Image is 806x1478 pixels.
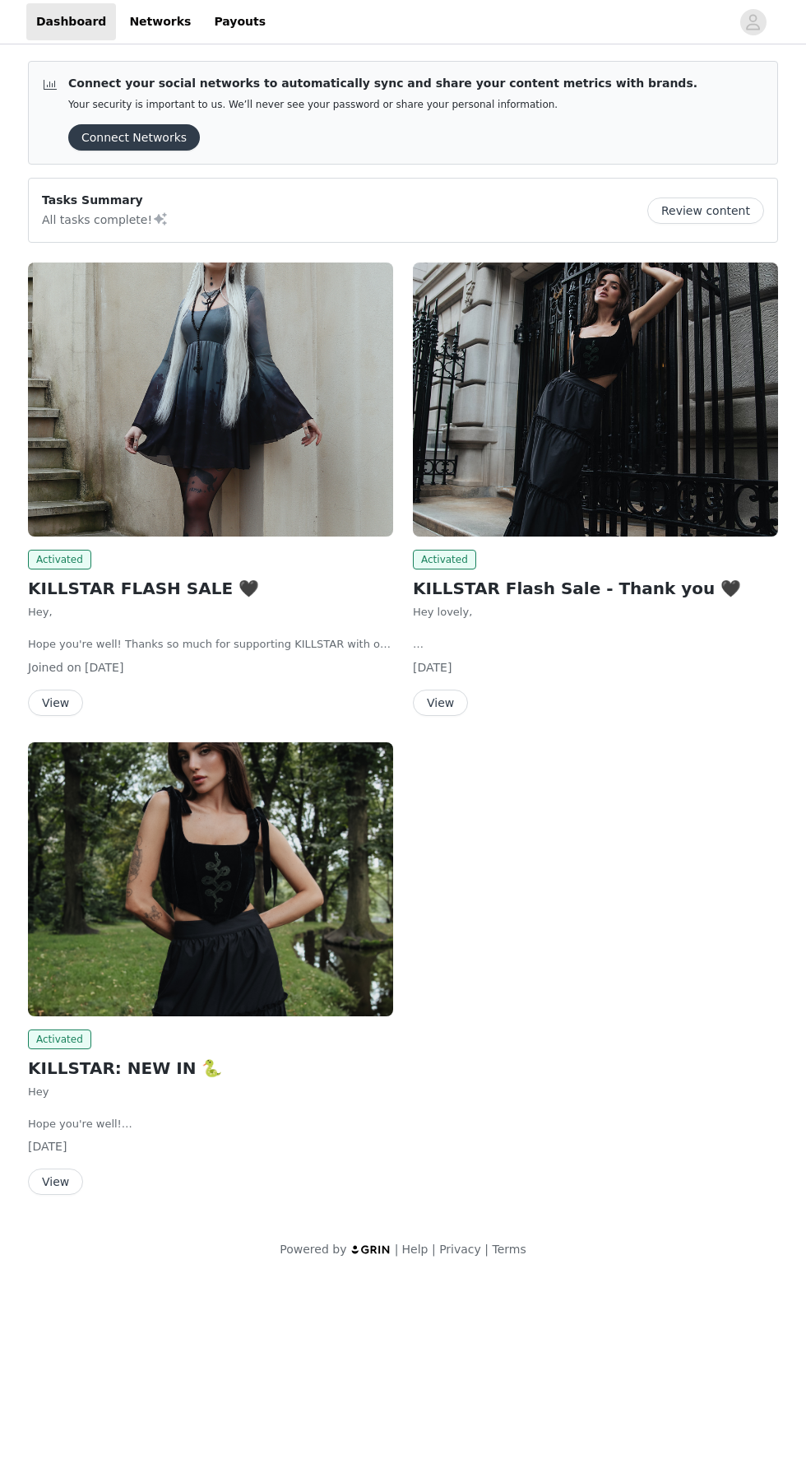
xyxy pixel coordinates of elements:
[28,604,393,620] p: Hey,
[28,1116,393,1132] p: Hope you're well!
[28,690,83,716] button: View
[68,124,200,151] button: Connect Networks
[42,192,169,209] p: Tasks Summary
[68,99,697,111] p: Your security is important to us. We’ll never see your password or share your personal information.
[28,661,81,674] span: Joined on
[28,636,393,653] p: Hope you're well! Thanks so much for supporting KILLSTAR with our flash sale ✨
[119,3,201,40] a: Networks
[413,661,452,674] span: [DATE]
[28,1084,393,1100] p: Hey
[647,198,764,224] button: Review content
[68,75,697,92] p: Connect your social networks to automatically sync and share your content metrics with brands.
[395,1243,399,1256] span: |
[28,1056,393,1081] h2: KILLSTAR: NEW IN 🐍
[28,1169,83,1195] button: View
[413,636,778,653] p: Thanks so much for helping us promote our flash sale! As a thank you, we'd love to send you 1-3 c...
[413,550,476,569] span: Activated
[280,1243,346,1256] span: Powered by
[439,1243,481,1256] a: Privacy
[28,697,83,709] a: View
[42,209,169,229] p: All tasks complete!
[413,263,778,537] img: KILLSTAR - EU
[28,550,91,569] span: Activated
[85,661,123,674] span: [DATE]
[28,576,393,601] h2: KILLSTAR FLASH SALE 🖤
[484,1243,489,1256] span: |
[28,742,393,1016] img: KILLSTAR - EU
[413,690,468,716] button: View
[204,3,276,40] a: Payouts
[413,576,778,601] h2: KILLSTAR Flash Sale - Thank you 🖤
[413,697,468,709] a: View
[413,604,778,620] p: Hey lovely,
[28,1140,67,1153] span: [DATE]
[492,1243,526,1256] a: Terms
[28,1176,83,1188] a: View
[432,1243,436,1256] span: |
[28,1029,91,1049] span: Activated
[28,263,393,537] img: KILLSTAR - EU
[26,3,116,40] a: Dashboard
[350,1244,391,1255] img: logo
[402,1243,428,1256] a: Help
[745,9,761,35] div: avatar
